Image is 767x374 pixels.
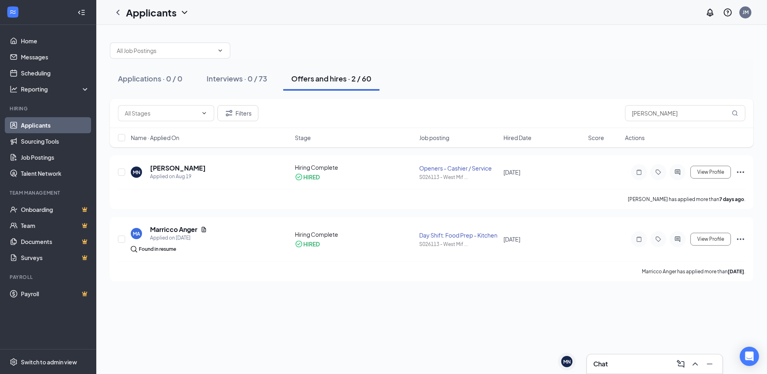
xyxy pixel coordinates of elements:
svg: Document [201,226,207,233]
svg: ChevronDown [217,47,223,54]
div: JM [743,9,749,16]
b: [DATE] [728,268,744,274]
span: [DATE] [503,236,520,243]
div: Applied on [DATE] [150,234,207,242]
a: Talent Network [21,165,89,181]
div: Hiring [10,105,88,112]
svg: ActiveChat [673,169,682,175]
div: Reporting [21,85,90,93]
svg: Settings [10,358,18,366]
div: Team Management [10,189,88,196]
a: SurveysCrown [21,250,89,266]
span: Hired Date [503,134,532,142]
svg: Tag [653,169,663,175]
svg: ChevronLeft [113,8,123,17]
span: View Profile [697,169,724,175]
div: Applied on Aug 19 [150,173,206,181]
svg: Note [634,169,644,175]
div: Offers and hires · 2 / 60 [291,73,371,83]
div: Payroll [10,274,88,280]
span: Name · Applied On [131,134,179,142]
p: [PERSON_NAME] has applied more than . [628,196,745,203]
input: Search in offers and hires [625,105,745,121]
div: S026113 - West Mif ... [419,174,499,181]
h1: Applicants [126,6,177,19]
div: Day Shift: Food Prep - Kitchen [419,231,499,239]
div: Open Intercom Messenger [740,347,759,366]
img: search.bf7aa3482b7795d4f01b.svg [131,246,137,252]
h5: Marricco Anger [150,225,197,234]
svg: CheckmarkCircle [295,173,303,181]
a: Scheduling [21,65,89,81]
h5: [PERSON_NAME] [150,164,206,173]
svg: ChevronUp [690,359,700,369]
button: View Profile [690,233,731,246]
div: Openers - Cashier / Service [419,164,499,172]
svg: ActiveChat [673,236,682,242]
a: Applicants [21,117,89,133]
a: Job Postings [21,149,89,165]
svg: ChevronDown [201,110,207,116]
span: Actions [625,134,645,142]
div: HIRED [303,240,320,248]
a: PayrollCrown [21,286,89,302]
a: Sourcing Tools [21,133,89,149]
button: Filter Filters [217,105,258,121]
svg: MagnifyingGlass [732,110,738,116]
svg: Collapse [77,8,85,16]
div: MN [563,358,571,365]
input: All Stages [125,109,198,118]
svg: Ellipses [736,234,745,244]
svg: Note [634,236,644,242]
button: View Profile [690,166,731,179]
svg: Minimize [705,359,714,369]
span: [DATE] [503,169,520,176]
svg: WorkstreamLogo [9,8,17,16]
input: All Job Postings [117,46,214,55]
div: Switch to admin view [21,358,77,366]
svg: Filter [224,108,234,118]
svg: CheckmarkCircle [295,240,303,248]
a: Messages [21,49,89,65]
button: ComposeMessage [674,358,687,370]
svg: Analysis [10,85,18,93]
button: ChevronUp [689,358,702,370]
div: Hiring Complete [295,163,414,171]
a: TeamCrown [21,217,89,234]
p: Marricco Anger has applied more than . [642,268,745,275]
div: MN [133,169,140,176]
span: Stage [295,134,311,142]
span: Job posting [419,134,449,142]
b: 7 days ago [719,196,744,202]
svg: QuestionInfo [723,8,733,17]
svg: Tag [653,236,663,242]
span: View Profile [697,236,724,242]
a: DocumentsCrown [21,234,89,250]
div: Interviews · 0 / 73 [207,73,267,83]
span: Score [588,134,604,142]
a: OnboardingCrown [21,201,89,217]
h3: Chat [593,360,608,368]
button: Minimize [703,358,716,370]
div: MA [133,230,140,237]
svg: Notifications [705,8,715,17]
a: Home [21,33,89,49]
div: HIRED [303,173,320,181]
div: Applications · 0 / 0 [118,73,183,83]
div: S026113 - West Mif ... [419,241,499,248]
svg: ComposeMessage [676,359,686,369]
svg: ChevronDown [180,8,189,17]
svg: Ellipses [736,167,745,177]
div: Found in resume [139,245,176,253]
div: Hiring Complete [295,230,414,238]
